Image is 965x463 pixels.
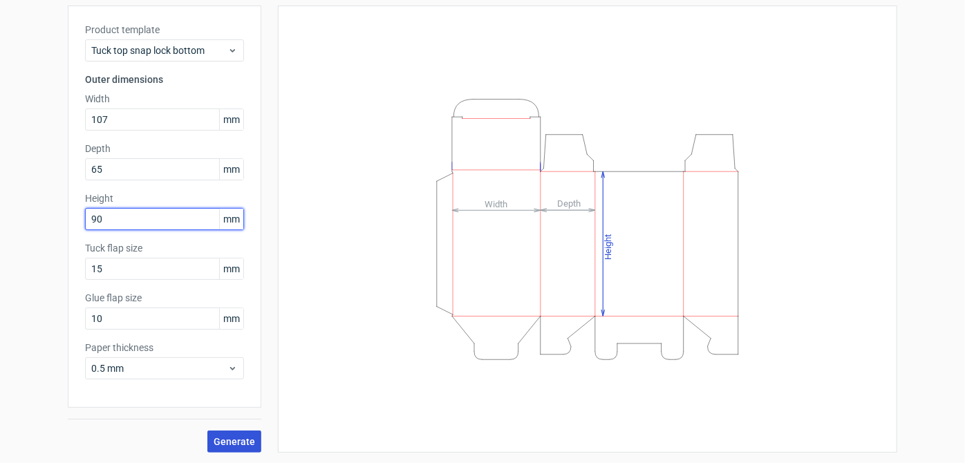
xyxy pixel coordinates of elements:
span: Generate [214,437,255,446]
label: Tuck flap size [85,241,244,255]
span: mm [219,209,243,229]
label: Paper thickness [85,341,244,355]
h3: Outer dimensions [85,73,244,86]
tspan: Height [603,234,613,259]
span: mm [219,308,243,329]
label: Depth [85,142,244,155]
span: Tuck top snap lock bottom [91,44,227,57]
span: 0.5 mm [91,361,227,375]
span: mm [219,109,243,130]
tspan: Depth [557,198,581,209]
label: Glue flap size [85,291,244,305]
label: Product template [85,23,244,37]
tspan: Width [485,198,507,209]
span: mm [219,159,243,180]
span: mm [219,258,243,279]
button: Generate [207,431,261,453]
label: Width [85,92,244,106]
label: Height [85,191,244,205]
